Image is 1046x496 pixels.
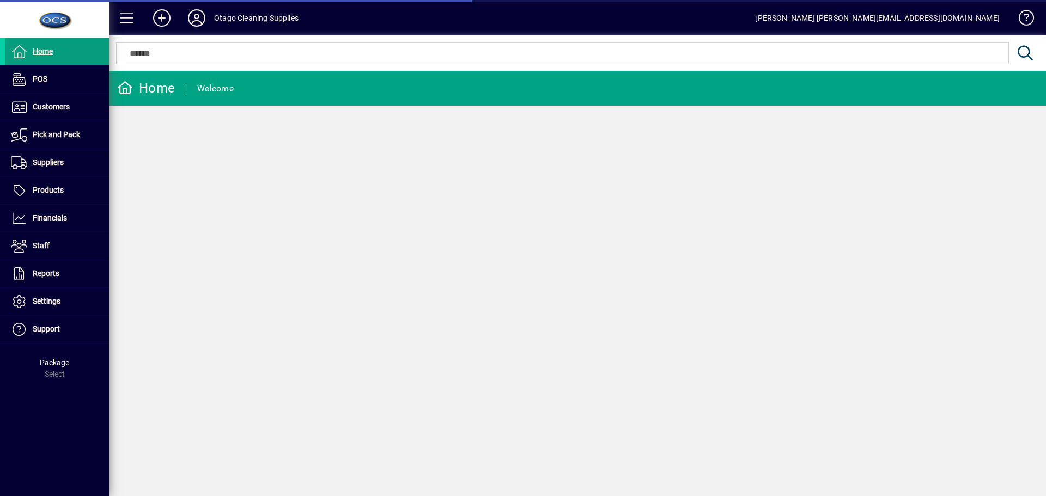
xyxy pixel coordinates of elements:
[33,47,53,56] span: Home
[117,79,175,97] div: Home
[144,8,179,28] button: Add
[5,260,109,287] a: Reports
[40,358,69,367] span: Package
[33,297,60,305] span: Settings
[5,177,109,204] a: Products
[33,186,64,194] span: Products
[5,316,109,343] a: Support
[1011,2,1032,38] a: Knowledge Base
[5,94,109,121] a: Customers
[214,9,299,27] div: Otago Cleaning Supplies
[33,130,80,139] span: Pick and Pack
[5,121,109,149] a: Pick and Pack
[179,8,214,28] button: Profile
[33,269,59,278] span: Reports
[5,232,109,260] a: Staff
[5,205,109,232] a: Financials
[5,66,109,93] a: POS
[33,102,70,111] span: Customers
[755,9,1000,27] div: [PERSON_NAME] [PERSON_NAME][EMAIL_ADDRESS][DOMAIN_NAME]
[33,241,50,250] span: Staff
[33,324,60,333] span: Support
[33,158,64,167] span: Suppliers
[33,213,67,222] span: Financials
[5,288,109,315] a: Settings
[33,75,47,83] span: POS
[5,149,109,176] a: Suppliers
[197,80,234,97] div: Welcome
